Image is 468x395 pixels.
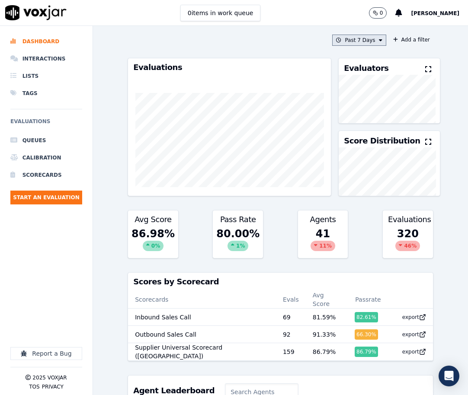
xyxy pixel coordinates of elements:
td: Supplier Universal Scorecard ([GEOGRAPHIC_DATA]) [128,343,276,361]
td: 69 [276,309,306,326]
a: Scorecards [10,166,82,184]
h3: Agent Leaderboard [133,387,215,395]
button: Add a filter [390,35,433,45]
div: 66.30 % [355,329,378,340]
th: Evals [276,291,306,309]
h3: Scores by Scorecard [133,278,428,286]
h6: Evaluations [10,116,82,132]
button: export [395,310,426,324]
button: 0 [369,7,387,19]
div: 1 % [228,241,248,251]
button: Report a Bug [10,347,82,360]
div: 46 % [395,241,420,251]
a: Lists [10,67,82,85]
button: Past 7 Days [332,35,386,46]
button: Privacy [42,383,64,390]
a: Queues [10,132,82,149]
h3: Agents [303,216,343,223]
td: 159 [276,343,306,361]
div: 82.61 % [355,312,378,322]
img: voxjar logo [5,5,67,20]
td: 81.59 % [306,309,348,326]
h3: Evaluators [344,64,388,72]
span: [PERSON_NAME] [411,10,459,16]
div: 86.98 % [128,225,178,258]
td: Outbound Sales Call [128,326,276,343]
button: export [395,345,426,359]
div: Open Intercom Messenger [439,366,459,386]
a: Dashboard [10,33,82,50]
h3: Score Distribution [344,137,420,145]
th: Scorecards [128,291,276,309]
div: 86.79 % [355,347,378,357]
a: Tags [10,85,82,102]
h3: Avg Score [133,216,173,223]
button: 0items in work queue [180,5,261,21]
td: 92 [276,326,306,343]
p: 0 [380,10,383,16]
button: Start an Evaluation [10,191,82,204]
div: 320 [383,225,433,258]
div: 0 % [143,241,163,251]
div: 41 [298,225,348,258]
button: [PERSON_NAME] [411,8,468,18]
td: 91.33 % [306,326,348,343]
div: 80.00 % [213,225,263,258]
th: Passrate [348,291,388,309]
a: Calibration [10,149,82,166]
div: 11 % [311,241,335,251]
button: TOS [29,383,39,390]
td: Inbound Sales Call [128,309,276,326]
th: Avg Score [306,291,348,309]
button: 0 [369,7,396,19]
td: 86.79 % [306,343,348,361]
h3: Evaluations [133,64,326,71]
button: export [395,328,426,341]
h3: Pass Rate [218,216,258,223]
h3: Evaluations [388,216,428,223]
a: Interactions [10,50,82,67]
p: 2025 Voxjar [32,374,67,381]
